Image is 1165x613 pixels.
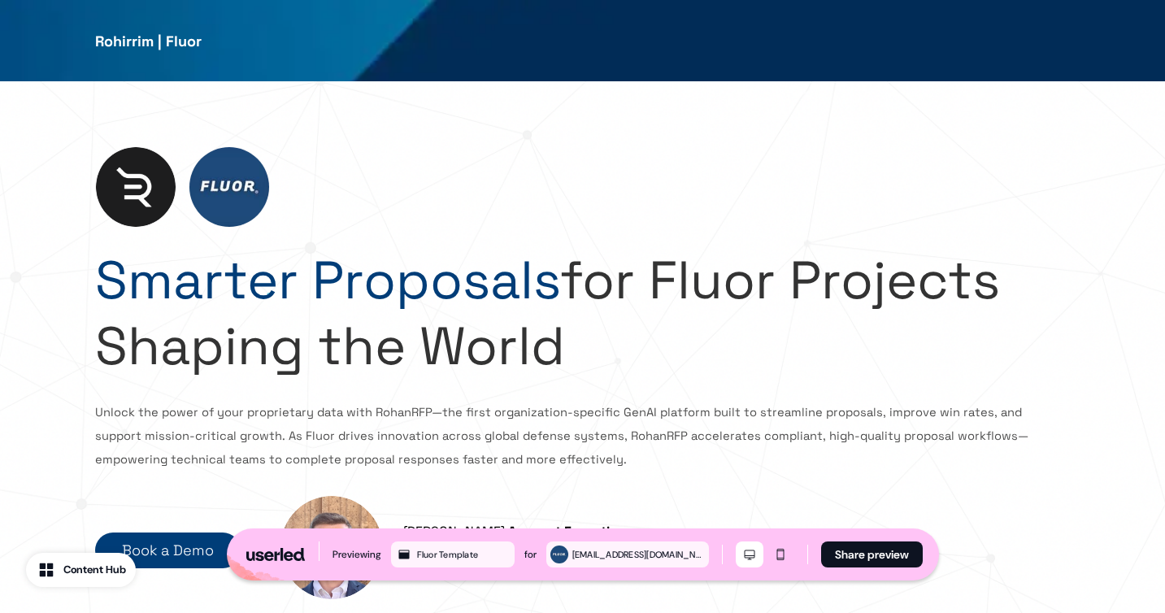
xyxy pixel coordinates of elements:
[95,32,202,50] span: Rohirrim | Fluor
[95,246,1000,380] span: for Fluor Projects Shaping the World
[26,553,136,587] button: Content Hub
[63,562,126,578] div: Content Hub
[572,547,706,562] div: [EMAIL_ADDRESS][DOMAIN_NAME]
[821,541,923,567] button: Share preview
[736,541,763,567] button: Desktop mode
[95,533,241,568] button: Book a Demo
[524,546,537,563] div: for
[508,523,624,540] span: Account Executive
[767,541,794,567] button: Mobile mode
[95,405,1028,467] span: Unlock the power of your proprietary data with RohanRFP—the first organization-specific GenAI pla...
[403,523,508,540] span: [PERSON_NAME],
[95,246,560,314] span: Smarter Proposals
[333,546,381,563] div: Previewing
[417,547,511,562] div: Fluor Template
